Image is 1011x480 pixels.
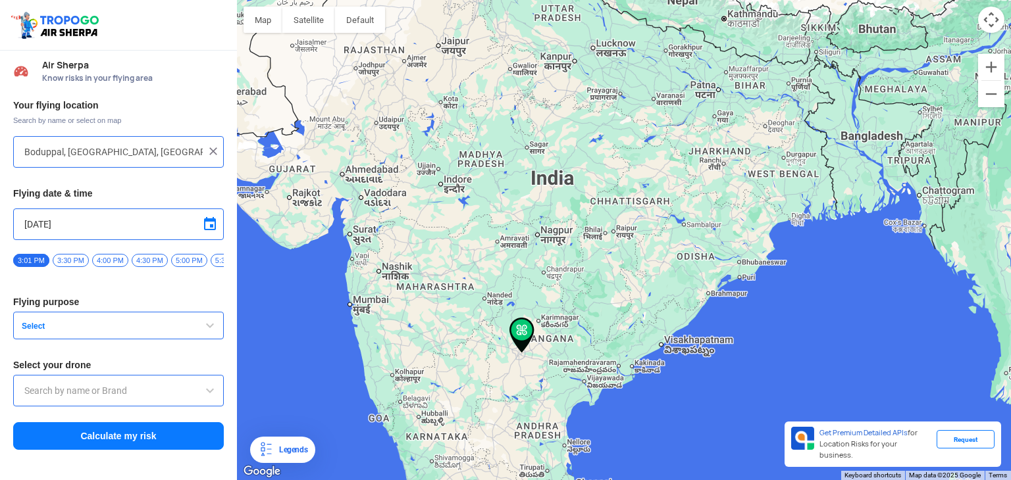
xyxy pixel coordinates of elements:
img: Premium APIs [791,427,814,450]
img: Legends [258,442,274,458]
input: Search your flying location [24,144,203,160]
h3: Your flying location [13,101,224,110]
button: Zoom in [978,54,1004,80]
button: Select [13,312,224,339]
img: ic_tgdronemaps.svg [10,10,103,40]
img: Risk Scores [13,63,29,79]
div: Legends [274,442,307,458]
button: Show satellite imagery [282,7,335,33]
input: Select Date [24,216,213,232]
h3: Flying date & time [13,189,224,198]
span: Search by name or select on map [13,115,224,126]
span: 3:01 PM [13,254,49,267]
h3: Select your drone [13,360,224,370]
h3: Flying purpose [13,297,224,306]
input: Search by name or Brand [24,383,213,398]
img: ic_close.png [207,145,220,158]
a: Open this area in Google Maps (opens a new window) [240,463,284,480]
button: Show street map [244,7,282,33]
span: 3:30 PM [53,254,89,267]
span: Air Sherpa [42,60,224,70]
div: for Location Risks for your business. [814,427,937,462]
span: Map data ©2025 Google [909,471,981,479]
button: Calculate my risk [13,422,224,450]
span: Get Premium Detailed APIs [819,428,908,437]
a: Terms [989,471,1007,479]
div: Request [937,430,995,448]
span: 5:30 PM [211,254,247,267]
button: Keyboard shortcuts [844,471,901,480]
button: Zoom out [978,81,1004,107]
button: Map camera controls [978,7,1004,33]
img: Google [240,463,284,480]
span: 4:30 PM [132,254,168,267]
span: Select [16,321,181,331]
span: 4:00 PM [92,254,128,267]
span: 5:00 PM [171,254,207,267]
span: Know risks in your flying area [42,73,224,84]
